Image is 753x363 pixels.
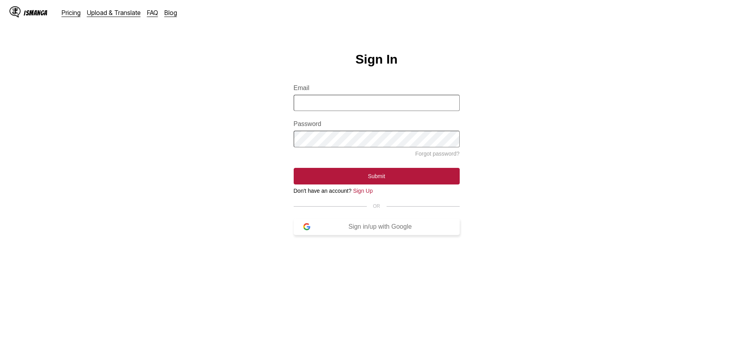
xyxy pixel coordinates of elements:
a: IsManga LogoIsManga [9,6,62,19]
div: OR [294,203,460,209]
a: Sign Up [353,188,373,194]
a: Upload & Translate [87,9,141,17]
img: google-logo [303,223,310,230]
a: FAQ [147,9,158,17]
label: Email [294,85,460,92]
div: IsManga [24,9,47,17]
div: Don't have an account? [294,188,460,194]
label: Password [294,120,460,128]
a: Pricing [62,9,81,17]
a: Forgot password? [415,150,459,157]
div: Sign in/up with Google [310,223,450,230]
button: Submit [294,168,460,184]
button: Sign in/up with Google [294,218,460,235]
h1: Sign In [355,52,398,67]
a: Blog [164,9,177,17]
img: IsManga Logo [9,6,21,17]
